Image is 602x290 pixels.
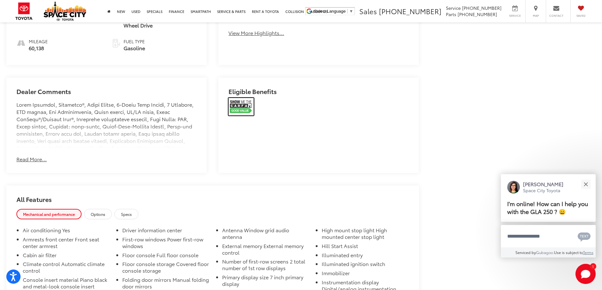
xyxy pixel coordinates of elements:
span: [PHONE_NUMBER] [462,5,502,11]
a: Gubagoo. [536,250,554,255]
span: 60,138 [29,44,48,52]
i: mileage icon [16,38,25,47]
span: 1 [592,265,594,268]
p: Space City Toyota [523,187,563,193]
button: Chat with SMS [576,229,593,243]
p: [PERSON_NAME] [523,181,563,187]
li: First-row windows Power first-row windows [122,236,209,252]
li: Floor console storage Covered floor console storage [122,261,209,276]
h2: All Features [6,186,419,209]
span: Fuel Type [124,38,145,44]
span: Parts [446,11,456,17]
li: Illuminated ignition switch [322,261,409,270]
button: Toggle Chat Window [575,264,596,284]
div: Close[PERSON_NAME]Space City ToyotaI'm online! How can I help you with the GLA 250 ? 😀Type your m... [501,174,596,257]
span: Service [446,5,461,11]
a: Select Language​ [314,9,353,14]
img: Space City Toyota [44,1,86,21]
div: Lorem Ipsumdol, Sitametco®, Adipi Elitse, 6-Doeiu Temp Incidi, 7 Utlabore, ETD magnaa, Eni Admini... [16,101,197,148]
span: Service [508,14,522,18]
span: Sales [359,6,377,16]
li: Climate control Automatic climate control [23,261,110,276]
li: High mount stop light High mounted center stop light [322,227,409,243]
li: Antenna Window grid audio antenna [222,227,309,243]
button: Read More... [16,156,47,163]
a: Terms [583,250,593,255]
svg: Start Chat [575,264,596,284]
button: View More Highlights... [228,29,284,37]
span: Mileage [29,38,48,44]
li: Primary display size 7 inch primary display [222,274,309,290]
li: Air conditioning Yes [23,227,110,236]
span: Specs [121,211,132,217]
li: Number of first-row screens 2 total number of 1st row displays [222,258,309,274]
li: Cabin air filter [23,252,110,261]
h2: Dealer Comments [16,88,197,101]
li: Hill Start Assist [322,243,409,252]
span: [PHONE_NUMBER] [379,6,441,16]
span: [PHONE_NUMBER] [458,11,497,17]
span: Options [91,211,105,217]
span: Gasoline [124,44,145,52]
h2: Eligible Benefits [228,88,409,98]
textarea: Type your message [501,225,596,248]
span: Use is subject to [554,250,583,255]
li: Illuminated entry [322,252,409,261]
svg: Text [578,232,591,242]
span: ▼ [349,9,353,14]
span: Select Language [314,9,346,14]
span: Serviced by [515,250,536,255]
button: Close [579,177,593,191]
li: Driver information center [122,227,209,236]
img: View CARFAX report [228,98,254,115]
li: External memory External memory control [222,243,309,258]
li: Floor console Full floor console [122,252,209,261]
li: Armrests front center Front seat center armrest [23,236,110,252]
span: Contact [549,14,563,18]
span: Map [529,14,543,18]
span: I'm online! How can I help you with the GLA 250 ? 😀 [507,199,588,216]
li: Immobilizer [322,270,409,279]
span: Saved [574,14,588,18]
